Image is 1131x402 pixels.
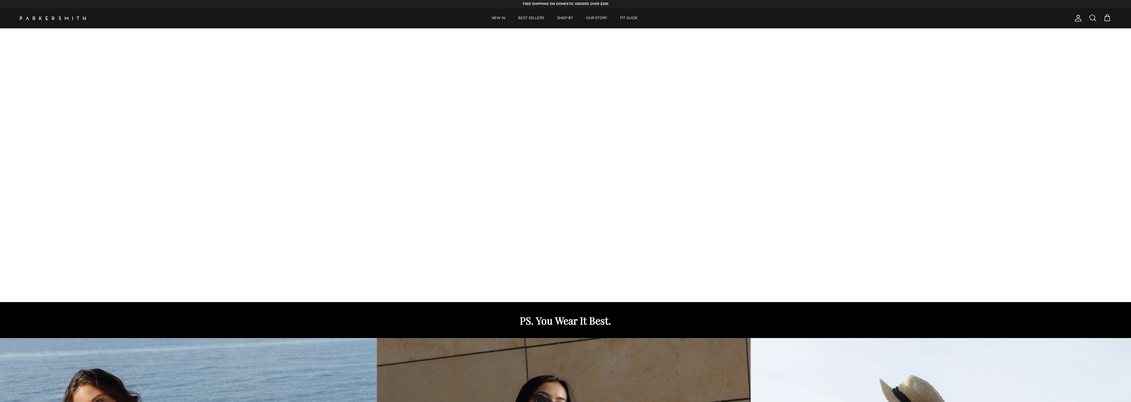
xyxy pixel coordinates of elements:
a: Account [1072,14,1082,22]
a: BEST SELLERS [512,8,550,28]
strong: PS. You Wear It Best. [520,314,611,327]
div: Primary [98,8,1031,28]
a: SHOP BY [551,8,579,28]
strong: FREE SHIPPING ON DOMESTIC ORDERS OVER $200 [523,2,608,6]
a: OUR STORY [580,8,613,28]
a: FIT GUIDE [614,8,644,28]
a: NEW IN [486,8,511,28]
a: Parker Smith [20,16,86,20]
